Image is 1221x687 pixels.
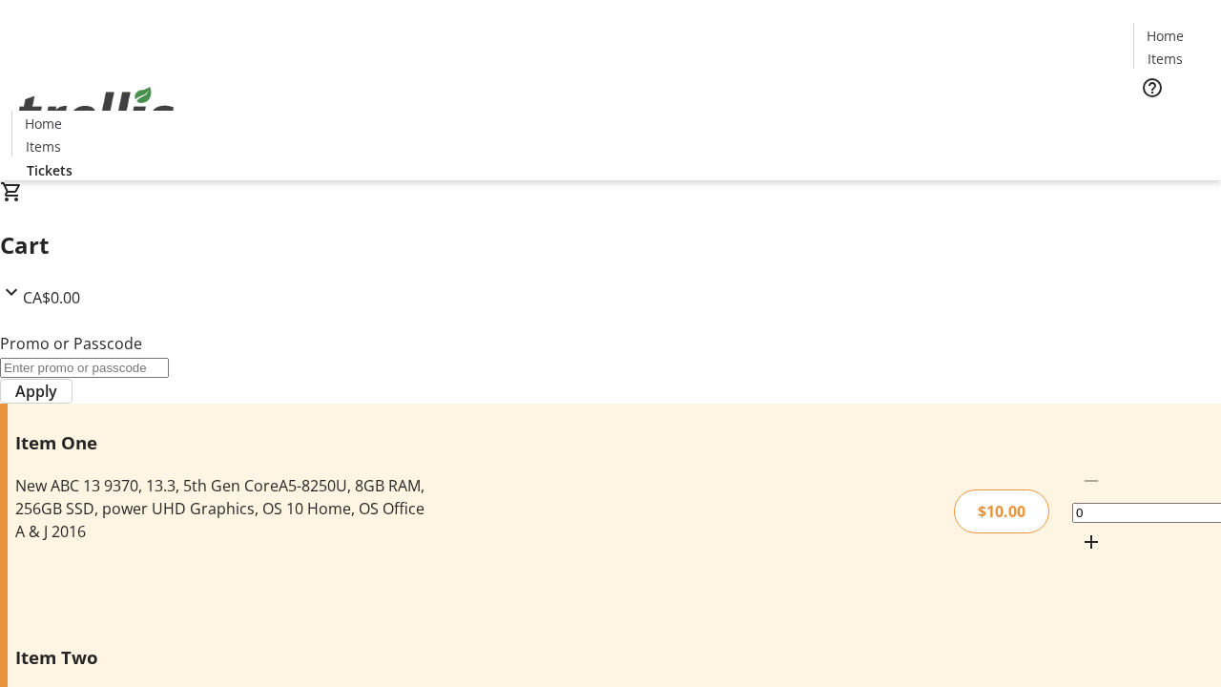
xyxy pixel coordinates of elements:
div: New ABC 13 9370, 13.3, 5th Gen CoreA5-8250U, 8GB RAM, 256GB SSD, power UHD Graphics, OS 10 Home, ... [15,474,432,543]
a: Items [12,136,73,156]
span: Home [1147,26,1184,46]
span: Items [1148,49,1183,69]
span: Items [26,136,61,156]
span: CA$0.00 [23,287,80,308]
button: Help [1133,69,1171,107]
span: Apply [15,380,57,403]
span: Tickets [1149,111,1194,131]
button: Increment by one [1072,523,1110,561]
div: $10.00 [954,489,1049,533]
a: Items [1134,49,1195,69]
img: Orient E2E Organization lSYSmkcoBg's Logo [11,66,181,161]
span: Home [25,114,62,134]
h3: Item Two [15,644,432,671]
a: Tickets [1133,111,1210,131]
span: Tickets [27,160,72,180]
a: Home [12,114,73,134]
a: Home [1134,26,1195,46]
a: Tickets [11,160,88,180]
h3: Item One [15,429,432,456]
